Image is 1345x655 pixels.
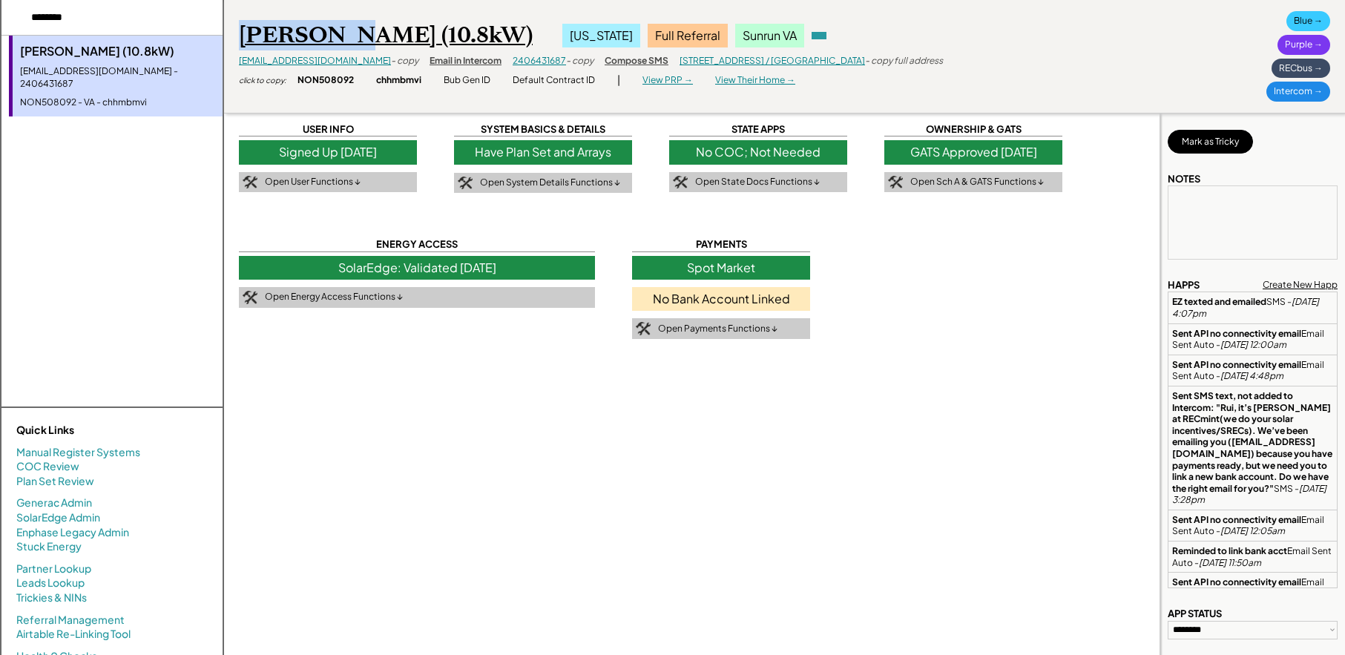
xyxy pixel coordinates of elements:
div: GATS Approved [DATE] [884,140,1062,164]
div: - copy full address [865,55,943,68]
div: Bub Gen ID [444,74,490,87]
div: No Bank Account Linked [632,287,810,311]
strong: Reminded to link bank acct [1172,545,1287,556]
button: Mark as Tricky [1168,130,1253,154]
img: tool-icon.png [243,176,257,189]
em: [DATE] 11:50am [1199,557,1261,568]
a: [STREET_ADDRESS] / [GEOGRAPHIC_DATA] [680,55,865,66]
div: Intercom → [1266,82,1330,102]
strong: Sent API no connectivity email [1172,359,1301,370]
img: tool-icon.png [636,322,651,335]
img: tool-icon.png [243,291,257,304]
div: View PRP → [642,74,693,87]
a: Generac Admin [16,496,92,510]
div: STATE APPS [669,122,847,136]
div: Email Sent Auto - [1172,576,1333,599]
div: Spot Market [632,256,810,280]
div: [PERSON_NAME] (10.8kW) [239,21,533,50]
div: SYSTEM BASICS & DETAILS [454,122,632,136]
div: Email in Intercom [430,55,502,68]
strong: Sent API no connectivity email [1172,514,1301,525]
a: COC Review [16,459,79,474]
em: [DATE] 4:07pm [1172,296,1321,319]
div: USER INFO [239,122,417,136]
div: Create New Happ [1263,279,1338,292]
img: tool-icon.png [458,177,473,190]
div: NON508092 - VA - chhmbmvi [20,96,215,109]
div: Open Payments Functions ↓ [658,323,777,335]
em: [DATE] 3:28pm [1172,483,1328,506]
a: Airtable Re-Linking Tool [16,627,131,642]
div: [PERSON_NAME] (10.8kW) [20,43,215,59]
div: ENERGY ACCESS [239,237,595,251]
img: tool-icon.png [888,176,903,189]
div: RECbus → [1272,59,1330,79]
div: Email Sent Auto - [1172,359,1333,382]
div: | [617,73,620,88]
div: Open Sch A & GATS Functions ↓ [910,176,1044,188]
div: Have Plan Set and Arrays [454,140,632,164]
div: View Their Home → [715,74,795,87]
div: Open Energy Access Functions ↓ [265,291,403,303]
div: Purple → [1277,35,1330,55]
a: Leads Lookup [16,576,85,590]
div: Default Contract ID [513,74,595,87]
div: SMS - [1172,296,1333,319]
div: - copy [391,55,418,68]
a: Manual Register Systems [16,445,140,460]
div: Full Referral [648,24,728,47]
div: No COC; Not Needed [669,140,847,164]
div: PAYMENTS [632,237,810,251]
div: click to copy: [239,75,286,85]
div: chhmbmvi [376,74,421,87]
div: Compose SMS [605,55,668,68]
div: SMS - [1172,390,1333,506]
a: Partner Lookup [16,562,91,576]
strong: Sent API no connectivity email [1172,576,1301,587]
a: Stuck Energy [16,539,82,554]
div: APP STATUS [1168,607,1222,620]
em: [DATE] 12:00am [1220,339,1286,350]
div: - copy [566,55,593,68]
a: Trickies & NINs [16,590,87,605]
div: Signed Up [DATE] [239,140,417,164]
strong: Sent API no connectivity email [1172,328,1301,339]
a: 2406431687 [513,55,566,66]
div: SolarEdge: Validated [DATE] [239,256,595,280]
a: Referral Management [16,613,125,628]
div: Email Sent Auto - [1172,328,1333,351]
div: OWNERSHIP & GATS [884,122,1062,136]
div: [US_STATE] [562,24,640,47]
div: Blue → [1286,11,1330,31]
a: Enphase Legacy Admin [16,525,129,540]
a: [EMAIL_ADDRESS][DOMAIN_NAME] [239,55,391,66]
div: Email Sent Auto - [1172,545,1333,568]
div: Open User Functions ↓ [265,176,361,188]
div: Quick Links [16,423,165,438]
em: [DATE] 12:05am [1220,525,1285,536]
strong: Sent SMS text, not added to Intercom: "Rui, it’s [PERSON_NAME] at RECmint(we do your solar incent... [1172,390,1334,494]
div: NON508092 [297,74,354,87]
div: NOTES [1168,172,1200,185]
em: [DATE] 4:48pm [1220,370,1283,381]
div: HAPPS [1168,278,1200,292]
div: Open System Details Functions ↓ [480,177,620,189]
div: Email Sent Auto - [1172,514,1333,537]
div: Sunrun VA [735,24,804,47]
strong: EZ texted and emailed [1172,296,1266,307]
a: Plan Set Review [16,474,94,489]
div: [EMAIL_ADDRESS][DOMAIN_NAME] - 2406431687 [20,65,215,90]
img: tool-icon.png [673,176,688,189]
div: Open State Docs Functions ↓ [695,176,820,188]
a: SolarEdge Admin [16,510,100,525]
